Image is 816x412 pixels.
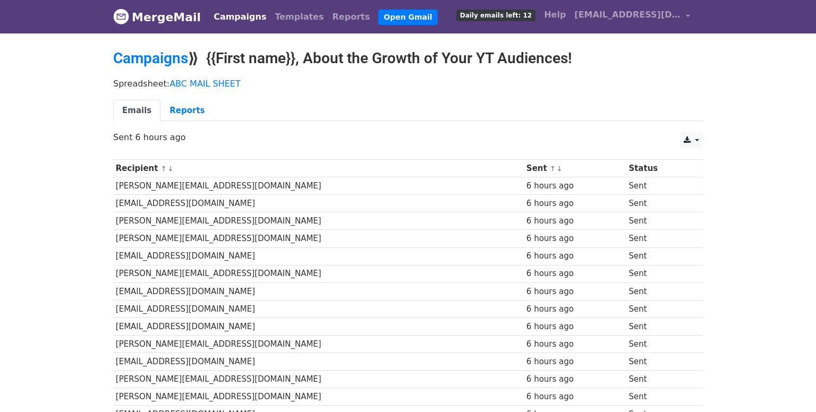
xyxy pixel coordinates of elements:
td: [PERSON_NAME][EMAIL_ADDRESS][DOMAIN_NAME] [113,265,524,282]
td: Sent [626,177,693,195]
td: Sent [626,388,693,406]
td: Sent [626,195,693,212]
div: 6 hours ago [526,321,624,333]
td: [EMAIL_ADDRESS][DOMAIN_NAME] [113,317,524,335]
p: Spreadsheet: [113,78,703,89]
div: 6 hours ago [526,198,624,210]
div: 6 hours ago [526,180,624,192]
div: 6 hours ago [526,373,624,385]
a: Emails [113,100,160,122]
td: Sent [626,282,693,300]
td: [EMAIL_ADDRESS][DOMAIN_NAME] [113,282,524,300]
a: Reports [160,100,214,122]
a: Campaigns [209,6,270,28]
td: Sent [626,336,693,353]
div: 6 hours ago [526,250,624,262]
td: Sent [626,300,693,317]
td: Sent [626,353,693,371]
p: Sent 6 hours ago [113,132,703,143]
a: ↓ [167,165,173,173]
th: Sent [524,160,626,177]
a: ABC MAIL SHEET [169,79,241,89]
td: [PERSON_NAME][EMAIL_ADDRESS][DOMAIN_NAME] [113,230,524,247]
h2: ⟫ {{First name}}, About the Growth of Your YT Audiences! [113,49,703,67]
a: Daily emails left: 12 [452,4,540,25]
div: 6 hours ago [526,268,624,280]
td: Sent [626,212,693,230]
div: 6 hours ago [526,215,624,227]
div: 6 hours ago [526,233,624,245]
a: Open Gmail [378,10,437,25]
div: 6 hours ago [526,338,624,350]
td: [PERSON_NAME][EMAIL_ADDRESS][DOMAIN_NAME] [113,371,524,388]
th: Status [626,160,693,177]
td: Sent [626,265,693,282]
td: [PERSON_NAME][EMAIL_ADDRESS][DOMAIN_NAME] [113,177,524,195]
a: [EMAIL_ADDRESS][DOMAIN_NAME] [570,4,694,29]
a: ↓ [557,165,563,173]
td: [EMAIL_ADDRESS][DOMAIN_NAME] [113,195,524,212]
td: [EMAIL_ADDRESS][DOMAIN_NAME] [113,300,524,317]
td: Sent [626,371,693,388]
td: Sent [626,317,693,335]
a: Campaigns [113,49,188,67]
td: [PERSON_NAME][EMAIL_ADDRESS][DOMAIN_NAME] [113,388,524,406]
a: Help [540,4,570,25]
a: ↑ [161,165,167,173]
div: 6 hours ago [526,286,624,298]
div: 6 hours ago [526,303,624,315]
td: [EMAIL_ADDRESS][DOMAIN_NAME] [113,353,524,371]
a: ↑ [550,165,556,173]
a: Templates [270,6,328,28]
a: Reports [328,6,375,28]
img: MergeMail logo [113,8,129,24]
div: 6 hours ago [526,391,624,403]
span: [EMAIL_ADDRESS][DOMAIN_NAME] [574,8,681,21]
div: 6 hours ago [526,356,624,368]
span: Daily emails left: 12 [456,10,535,21]
th: Recipient [113,160,524,177]
td: [PERSON_NAME][EMAIL_ADDRESS][DOMAIN_NAME] [113,336,524,353]
td: Sent [626,247,693,265]
td: Sent [626,230,693,247]
td: [EMAIL_ADDRESS][DOMAIN_NAME] [113,247,524,265]
td: [PERSON_NAME][EMAIL_ADDRESS][DOMAIN_NAME] [113,212,524,230]
a: MergeMail [113,6,201,28]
